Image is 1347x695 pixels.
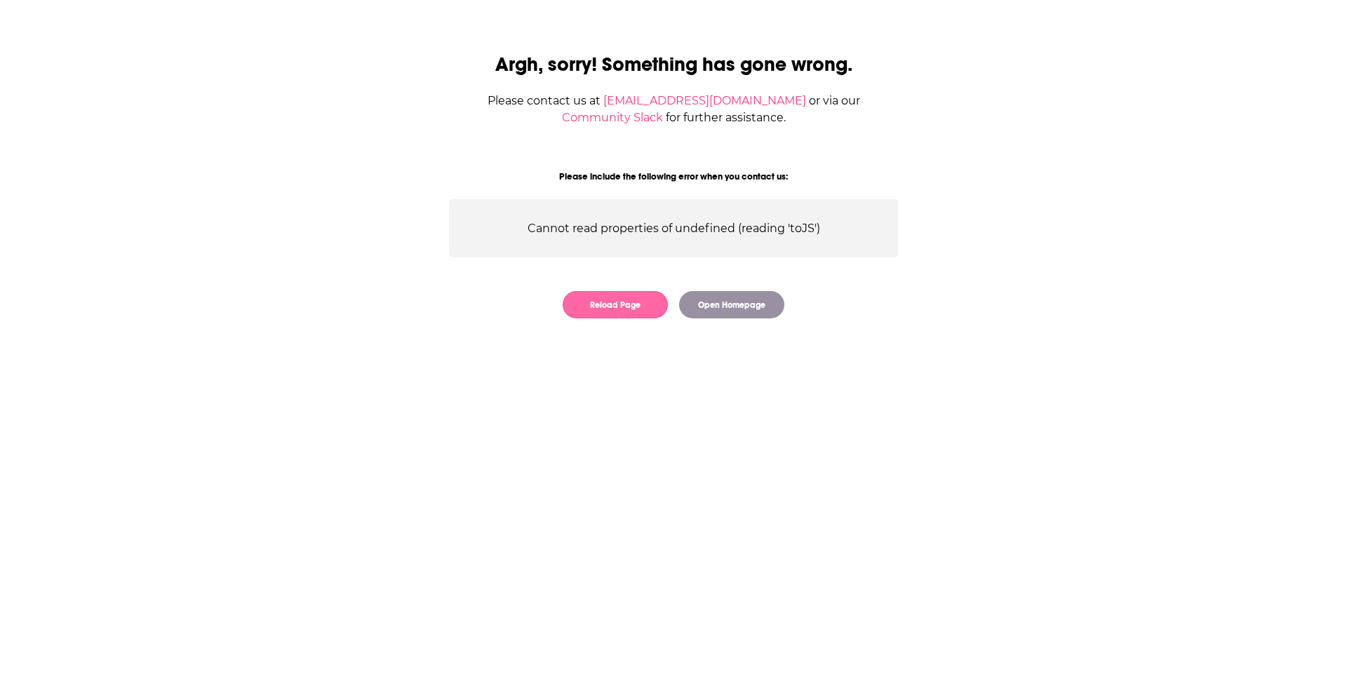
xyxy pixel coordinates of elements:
h2: Argh, sorry! Something has gone wrong. [449,53,898,76]
div: Please contact us at or via our for further assistance. [449,93,898,126]
div: Please include the following error when you contact us: [449,171,898,182]
button: Reload Page [563,291,668,318]
a: Community Slack [562,111,663,124]
a: [EMAIL_ADDRESS][DOMAIN_NAME] [603,94,806,107]
button: Open Homepage [679,291,784,318]
div: Cannot read properties of undefined (reading 'toJS') [449,199,898,257]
